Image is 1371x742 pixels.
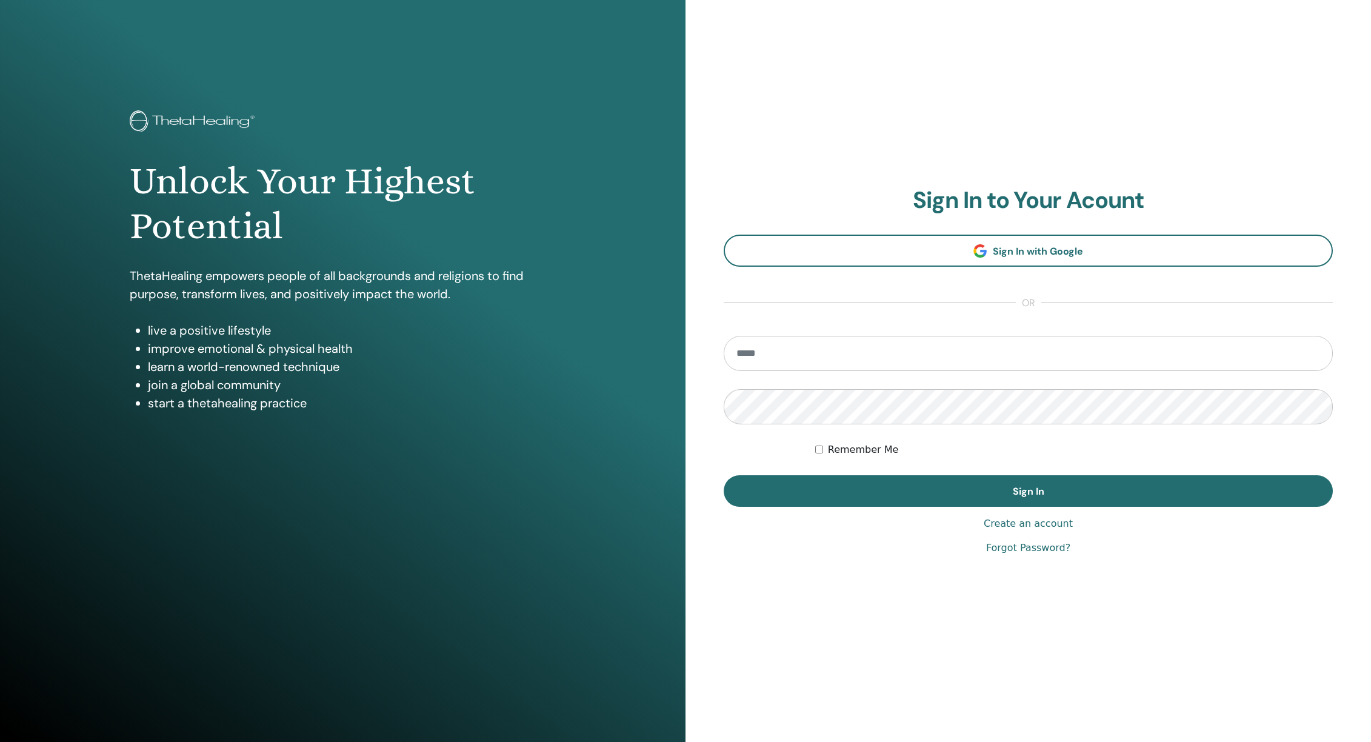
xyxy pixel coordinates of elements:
a: Forgot Password? [986,541,1070,555]
li: live a positive lifestyle [148,321,556,339]
h1: Unlock Your Highest Potential [130,159,556,249]
span: Sign In [1013,485,1044,498]
li: join a global community [148,376,556,394]
div: Keep me authenticated indefinitely or until I manually logout [815,443,1333,457]
button: Sign In [724,475,1333,507]
li: start a thetahealing practice [148,394,556,412]
li: learn a world-renowned technique [148,358,556,376]
p: ThetaHealing empowers people of all backgrounds and religions to find purpose, transform lives, a... [130,267,556,303]
span: Sign In with Google [993,245,1083,258]
h2: Sign In to Your Acount [724,187,1333,215]
a: Sign In with Google [724,235,1333,267]
label: Remember Me [828,443,899,457]
span: or [1016,296,1041,310]
li: improve emotional & physical health [148,339,556,358]
a: Create an account [984,516,1073,531]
